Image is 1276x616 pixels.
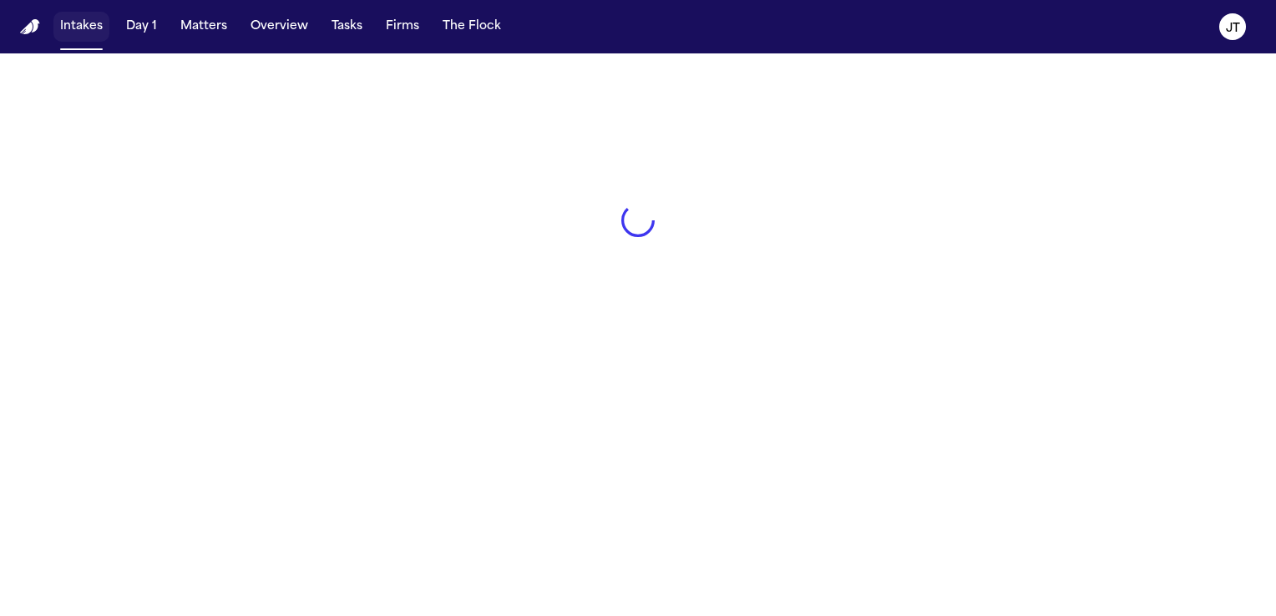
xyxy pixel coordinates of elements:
img: Finch Logo [20,19,40,35]
button: Matters [174,12,234,42]
button: Firms [379,12,426,42]
button: Overview [244,12,315,42]
button: The Flock [436,12,508,42]
button: Intakes [53,12,109,42]
button: Day 1 [119,12,164,42]
a: Home [20,19,40,35]
button: Tasks [325,12,369,42]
